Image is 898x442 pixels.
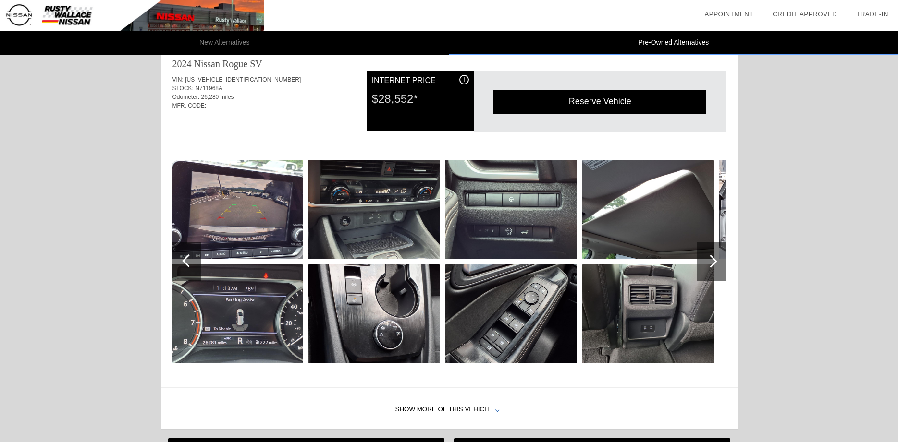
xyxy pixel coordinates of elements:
[372,86,469,111] div: $28,552*
[308,160,440,259] img: 20.jpg
[172,76,184,83] span: VIN:
[719,160,851,259] img: 26.jpg
[171,264,303,363] img: 19.jpg
[582,264,714,363] img: 25.jpg
[459,75,469,84] div: i
[773,11,837,18] a: Credit Approved
[493,90,706,113] div: Reserve Vehicle
[308,264,440,363] img: 21.jpg
[171,160,303,259] img: 18.jpg
[172,102,207,109] span: MFR. CODE:
[582,160,714,259] img: 24.jpg
[250,57,262,71] div: SV
[856,11,888,18] a: Trade-In
[172,116,726,131] div: Quoted on [DATE] 10:01:32 AM
[445,264,577,363] img: 23.jpg
[185,76,301,83] span: [US_VEHICLE_IDENTIFICATION_NUMBER]
[172,85,194,92] span: STOCK:
[201,94,234,100] span: 26,280 miles
[172,57,248,71] div: 2024 Nissan Rogue
[704,11,753,18] a: Appointment
[161,391,738,429] div: Show More of this Vehicle
[445,160,577,259] img: 22.jpg
[195,85,222,92] span: N711968A
[372,75,469,86] div: Internet Price
[172,94,200,100] span: Odometer:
